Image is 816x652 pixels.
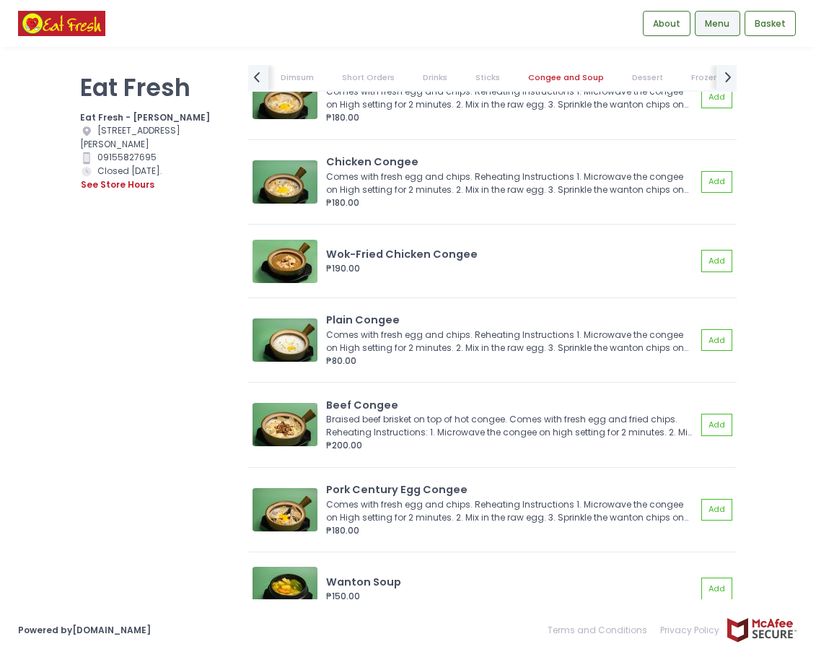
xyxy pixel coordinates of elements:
img: Chicken Congee [253,160,317,204]
img: mcafee-secure [726,617,798,643]
div: ₱80.00 [326,355,696,368]
button: Add [701,329,732,351]
button: Add [701,171,732,193]
a: Dessert [619,65,676,90]
img: Wok-Fried Chicken Congee [253,240,317,283]
div: ₱180.00 [326,524,696,537]
div: Closed [DATE]. [80,165,231,193]
div: Chicken Congee [326,155,696,170]
a: Powered by[DOMAIN_NAME] [18,624,151,636]
div: Plain Congee [326,313,696,329]
b: Eat Fresh - [PERSON_NAME] [80,111,210,123]
div: ₱180.00 [326,196,696,209]
a: Congee and Soup [515,65,617,90]
div: Comes with fresh egg and chips. Reheating Instructions 1. Microwave the congee on High setting fo... [326,85,692,111]
a: Short Orders [329,65,408,90]
div: Wanton Soup [326,575,696,591]
img: Fish Fillet Congee [253,76,317,119]
a: Sticks [462,65,513,90]
button: Add [701,414,732,435]
a: Terms and Conditions [548,617,654,643]
div: Beef Congee [326,398,696,414]
div: [STREET_ADDRESS][PERSON_NAME] [80,124,231,151]
img: Beef Congee [253,403,317,446]
div: Wok-Fried Chicken Congee [326,247,696,263]
button: Add [701,499,732,521]
a: Menu [695,11,740,37]
a: About [643,11,690,37]
a: Privacy Policy [654,617,726,643]
a: Dimsum [268,65,327,90]
a: Frozen [678,65,732,90]
button: Add [701,578,732,599]
div: Comes with fresh egg and chips. Reheating Instructions 1. Microwave the congee on High setting fo... [326,498,692,524]
div: 09155827695 [80,151,231,165]
button: Add [701,86,732,108]
span: Menu [705,17,729,30]
p: Eat Fresh [80,74,231,103]
div: Braised beef brisket on top of hot congee. Comes with fresh egg and fried chips. Reheating Instru... [326,413,692,439]
span: About [653,17,680,30]
img: Wanton Soup [253,567,317,610]
div: ₱150.00 [326,590,696,603]
div: ₱190.00 [326,262,696,275]
button: see store hours [80,178,155,192]
button: Add [701,250,732,271]
div: ₱180.00 [326,111,696,124]
img: Plain Congee [253,318,317,362]
div: Comes with fresh egg and chips. Reheating Instructions 1. Microwave the congee on High setting fo... [326,170,692,196]
div: Comes with fresh egg and chips. Reheating Instructions 1. Microwave the congee on High setting fo... [326,329,692,355]
div: ₱200.00 [326,439,696,452]
div: Pork Century Egg Congee [326,482,696,498]
img: logo [18,11,105,36]
img: Pork Century Egg Congee [253,488,317,531]
span: Basket [755,17,786,30]
a: Drinks [410,65,460,90]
